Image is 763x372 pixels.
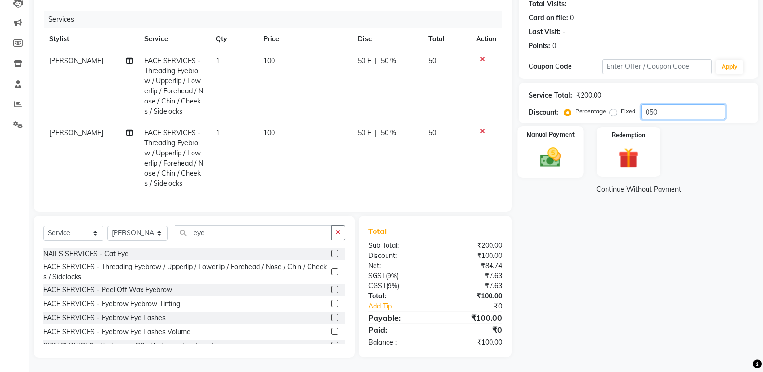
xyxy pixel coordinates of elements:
[43,28,139,50] th: Stylist
[388,272,397,280] span: 9%
[368,226,390,236] span: Total
[361,312,435,323] div: Payable:
[381,56,396,66] span: 50 %
[358,56,371,66] span: 50 F
[529,27,561,37] div: Last Visit:
[529,62,602,72] div: Coupon Code
[263,128,275,137] span: 100
[144,128,203,188] span: FACE SERVICES - Threading Eyebrow / Upperlip / Lowerlip / Forehead / Nose / Chin / Cheeks / Sidel...
[428,128,436,137] span: 50
[375,56,377,66] span: |
[621,107,635,115] label: Fixed
[612,131,645,140] label: Redemption
[43,262,327,282] div: FACE SERVICES - Threading Eyebrow / Upperlip / Lowerlip / Forehead / Nose / Chin / Cheeks / Sidel...
[533,145,568,169] img: _cash.svg
[575,107,606,115] label: Percentage
[602,59,712,74] input: Enter Offer / Coupon Code
[428,56,436,65] span: 50
[175,225,332,240] input: Search or Scan
[352,28,423,50] th: Disc
[368,271,386,280] span: SGST
[361,281,435,291] div: ( )
[529,90,572,101] div: Service Total:
[375,128,377,138] span: |
[423,28,470,50] th: Total
[258,28,352,50] th: Price
[139,28,210,50] th: Service
[563,27,566,37] div: -
[43,285,172,295] div: FACE SERVICES - Peel Off Wax Eyebrow
[388,282,397,290] span: 9%
[521,184,756,194] a: Continue Without Payment
[216,56,220,65] span: 1
[529,107,558,117] div: Discount:
[358,128,371,138] span: 50 F
[381,128,396,138] span: 50 %
[570,13,574,23] div: 0
[529,13,568,23] div: Card on file:
[716,60,743,74] button: Apply
[210,28,258,50] th: Qty
[435,291,509,301] div: ₹100.00
[361,241,435,251] div: Sub Total:
[435,337,509,347] div: ₹100.00
[43,313,166,323] div: FACE SERVICES - Eyebrow Eye Lashes
[144,56,203,115] span: FACE SERVICES - Threading Eyebrow / Upperlip / Lowerlip / Forehead / Nose / Chin / Cheeks / Sidel...
[43,341,214,351] div: SKIN SERVICES - Undereyes O3+ Undereye Treatment
[43,299,180,309] div: FACE SERVICES - Eyebrow Eyebrow Tinting
[435,241,509,251] div: ₹200.00
[435,281,509,291] div: ₹7.63
[361,261,435,271] div: Net:
[470,28,502,50] th: Action
[216,128,220,137] span: 1
[576,90,601,101] div: ₹200.00
[361,324,435,335] div: Paid:
[361,301,448,311] a: Add Tip
[435,271,509,281] div: ₹7.63
[368,282,386,290] span: CGST
[43,249,129,259] div: NAILS SERVICES - Cat Eye
[361,337,435,347] div: Balance :
[361,251,435,261] div: Discount:
[435,251,509,261] div: ₹100.00
[361,271,435,281] div: ( )
[44,11,509,28] div: Services
[448,301,509,311] div: ₹0
[361,291,435,301] div: Total:
[435,324,509,335] div: ₹0
[49,56,103,65] span: [PERSON_NAME]
[435,261,509,271] div: ₹84.74
[435,312,509,323] div: ₹100.00
[49,128,103,137] span: [PERSON_NAME]
[552,41,556,51] div: 0
[612,145,645,171] img: _gift.svg
[527,130,575,139] label: Manual Payment
[43,327,191,337] div: FACE SERVICES - Eyebrow Eye Lashes Volume
[263,56,275,65] span: 100
[529,41,550,51] div: Points:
